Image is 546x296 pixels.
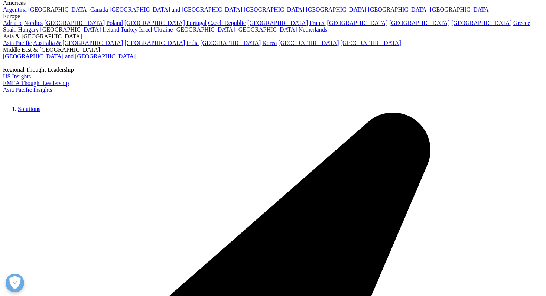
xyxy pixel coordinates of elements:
a: [GEOGRAPHIC_DATA] [451,20,512,26]
a: EMEA Thought Leadership [3,80,69,86]
a: [GEOGRAPHIC_DATA] [236,26,297,33]
a: Nordics [24,20,43,26]
a: Czech Republic [208,20,246,26]
a: [GEOGRAPHIC_DATA] [389,20,450,26]
a: France [309,20,326,26]
a: [GEOGRAPHIC_DATA] [174,26,235,33]
a: Korea [262,40,277,46]
div: Asia & [GEOGRAPHIC_DATA] [3,33,543,40]
a: Australia & [GEOGRAPHIC_DATA] [33,40,123,46]
a: [GEOGRAPHIC_DATA] [44,20,105,26]
a: [GEOGRAPHIC_DATA] [368,6,429,13]
a: Portugal [186,20,207,26]
a: Asia Pacific [3,40,32,46]
a: [GEOGRAPHIC_DATA] [327,20,388,26]
a: Turkey [121,26,138,33]
a: Spain [3,26,16,33]
a: Poland [106,20,123,26]
a: [GEOGRAPHIC_DATA] and [GEOGRAPHIC_DATA] [110,6,242,13]
a: Ukraine [154,26,173,33]
div: Middle East & [GEOGRAPHIC_DATA] [3,46,543,53]
a: [GEOGRAPHIC_DATA] [430,6,491,13]
a: [GEOGRAPHIC_DATA] [28,6,89,13]
a: [GEOGRAPHIC_DATA] [124,20,185,26]
a: Netherlands [299,26,327,33]
a: [GEOGRAPHIC_DATA] [40,26,101,33]
a: [GEOGRAPHIC_DATA] [244,6,304,13]
a: [GEOGRAPHIC_DATA] [200,40,261,46]
button: Abrir preferencias [6,274,24,292]
a: [GEOGRAPHIC_DATA] [341,40,401,46]
a: [GEOGRAPHIC_DATA] [124,40,185,46]
a: [GEOGRAPHIC_DATA] [278,40,339,46]
a: Ireland [103,26,119,33]
a: [GEOGRAPHIC_DATA] and [GEOGRAPHIC_DATA] [3,53,136,59]
a: [GEOGRAPHIC_DATA] [306,6,366,13]
a: [GEOGRAPHIC_DATA] [247,20,308,26]
a: Greece [513,20,530,26]
a: Hungary [18,26,39,33]
a: Adriatic [3,20,22,26]
a: Argentina [3,6,27,13]
div: Europe [3,13,543,20]
a: Israel [139,26,152,33]
a: US Insights [3,73,31,79]
a: Canada [90,6,108,13]
div: Regional Thought Leadership [3,66,543,73]
a: India [186,40,199,46]
a: Asia Pacific Insights [3,87,52,93]
a: Solutions [18,106,40,112]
